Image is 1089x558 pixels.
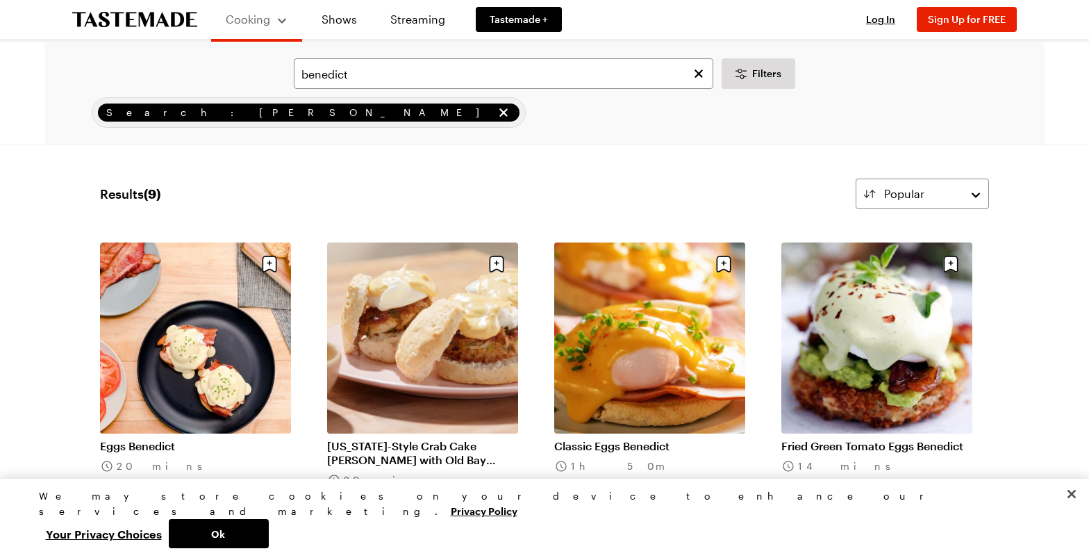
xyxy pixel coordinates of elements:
button: Clear search [691,66,706,81]
div: Privacy [39,489,1039,548]
span: Tastemade + [490,13,548,26]
button: Close [1056,479,1087,509]
button: remove Search: benedict [496,105,511,120]
button: Popular [856,179,989,209]
span: Search: [PERSON_NAME] [106,105,493,120]
span: Sign Up for FREE [928,13,1006,25]
a: Fried Green Tomato Eggs Benedict [781,439,972,453]
button: Ok [169,519,269,548]
span: Cooking [226,13,270,26]
span: ( 9 ) [144,186,160,202]
button: Cooking [225,6,288,33]
button: Save recipe [483,251,510,277]
button: Log In [853,13,908,26]
a: To Tastemade Home Page [72,12,197,28]
div: We may store cookies on your device to enhance our services and marketing. [39,489,1039,519]
button: Your Privacy Choices [39,519,169,548]
button: Save recipe [938,251,964,277]
span: Popular [884,186,924,202]
a: More information about your privacy, opens in a new tab [451,504,517,517]
a: Tastemade + [476,7,562,32]
button: Save recipe [256,251,283,277]
a: [US_STATE]-Style Crab Cake [PERSON_NAME] with Old Bay Hollandaise Sauce [327,439,518,467]
a: Classic Eggs Benedict [554,439,745,453]
span: Filters [752,67,781,81]
button: Save recipe [710,251,737,277]
button: Desktop filters [722,58,795,89]
span: Results [100,184,160,204]
button: Sign Up for FREE [917,7,1017,32]
span: Log In [866,13,895,25]
a: Eggs Benedict [100,439,291,453]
